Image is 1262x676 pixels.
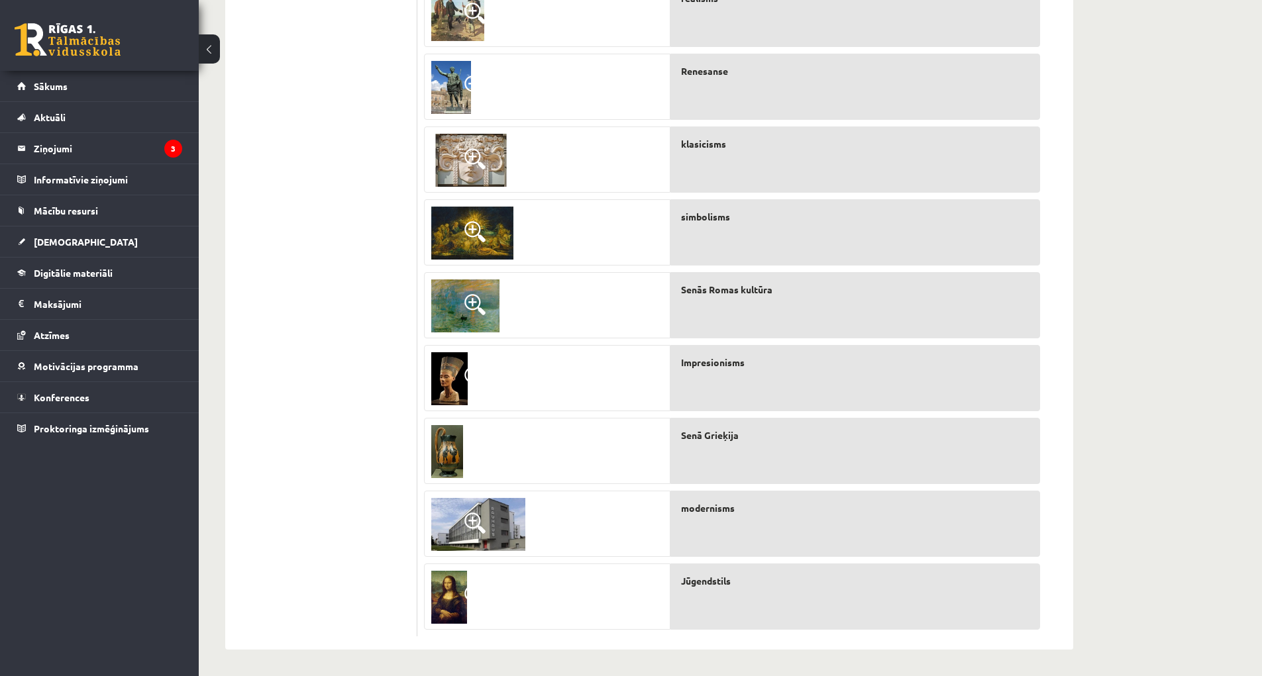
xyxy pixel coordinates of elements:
[34,133,182,164] legend: Ziņojumi
[34,111,66,123] span: Aktuāli
[431,134,511,187] img: 9.jpg
[681,64,728,78] span: Renesanse
[681,137,726,151] span: klasicisms
[17,320,182,350] a: Atzīmes
[17,195,182,226] a: Mācību resursi
[431,425,463,478] img: 3.jpg
[431,571,467,624] img: 1.jpg
[17,102,182,132] a: Aktuāli
[681,428,739,442] span: Senā Grieķija
[17,351,182,381] a: Motivācijas programma
[431,352,468,405] img: 4.jpg
[34,391,89,403] span: Konferences
[431,207,513,260] img: 6.jpg
[431,279,500,332] img: 2.png
[681,283,772,297] span: Senās Romas kultūra
[34,267,113,279] span: Digitālie materiāli
[17,71,182,101] a: Sākums
[17,382,182,412] a: Konferences
[34,360,138,372] span: Motivācijas programma
[681,574,731,588] span: Jūgendstils
[34,329,70,341] span: Atzīmes
[17,133,182,164] a: Ziņojumi3
[34,205,98,217] span: Mācību resursi
[34,422,149,434] span: Proktoringa izmēģinājums
[34,289,182,319] legend: Maksājumi
[17,164,182,195] a: Informatīvie ziņojumi
[34,80,68,92] span: Sākums
[17,226,182,257] a: [DEMOGRAPHIC_DATA]
[17,413,182,444] a: Proktoringa izmēģinājums
[681,356,745,369] span: Impresionisms
[34,236,138,248] span: [DEMOGRAPHIC_DATA]
[431,61,471,114] img: 5.jpg
[164,140,182,158] i: 3
[17,258,182,288] a: Digitālie materiāli
[681,501,735,515] span: modernisms
[15,23,121,56] a: Rīgas 1. Tālmācības vidusskola
[34,164,182,195] legend: Informatīvie ziņojumi
[17,289,182,319] a: Maksājumi
[681,210,730,224] span: simbolisms
[431,498,525,551] img: 10.jpg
